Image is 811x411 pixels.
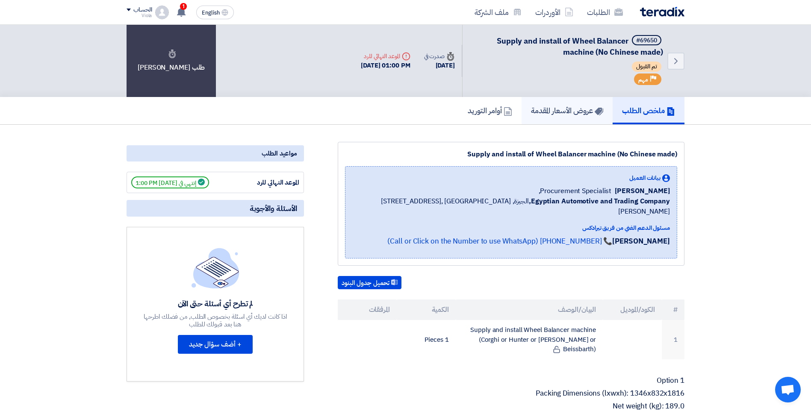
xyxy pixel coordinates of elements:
div: Viola [127,13,152,18]
div: الموعد النهائي للرد [361,52,410,61]
h5: عروض الأسعار المقدمة [531,106,603,115]
a: أوامر التوريد [458,97,522,124]
span: بيانات العميل [629,173,661,182]
div: مواعيد الطلب [127,145,304,161]
span: English [202,10,220,16]
th: البيان/الوصف [456,299,603,320]
th: المرفقات [338,299,397,320]
span: الجيزة, [GEOGRAPHIC_DATA] ,[STREET_ADDRESS][PERSON_NAME] [352,196,670,217]
div: اذا كانت لديك أي اسئلة بخصوص الطلب, من فضلك اطرحها هنا بعد قبولك للطلب [143,313,288,328]
p: Net weight (kg): 189.0 [338,402,684,411]
h5: Supply and install of Wheel Balancer machine (No Chinese made) [473,35,663,57]
a: ملف الشركة [468,2,528,22]
span: مهم [638,76,648,84]
div: مسئول الدعم الفني من فريق تيرادكس [352,223,670,232]
strong: [PERSON_NAME] [612,236,670,247]
th: الكمية [397,299,456,320]
div: #69650 [636,38,657,44]
img: profile_test.png [155,6,169,19]
button: English [196,6,234,19]
img: empty_state_list.svg [192,248,239,288]
div: الحساب [133,6,152,14]
div: الموعد النهائي للرد [235,178,299,188]
td: Supply and install Wheel Balancer machine (Corghi or Hunter or [PERSON_NAME] or Beissbarth) [456,320,603,359]
a: عروض الأسعار المقدمة [522,97,613,124]
div: لم تطرح أي أسئلة حتى الآن [143,299,288,308]
div: Supply and install of Wheel Balancer machine (No Chinese made) [345,149,677,159]
span: [PERSON_NAME] [615,186,670,196]
a: الأوردرات [528,2,580,22]
div: صدرت في [424,52,455,61]
td: 1 Pieces [397,320,456,359]
h5: أوامر التوريد [468,106,512,115]
div: طلب [PERSON_NAME] [127,25,216,97]
div: Open chat [775,377,801,402]
td: 1 [662,320,684,359]
span: Procurement Specialist, [539,186,612,196]
div: [DATE] 01:00 PM [361,61,410,70]
button: + أضف سؤال جديد [178,335,253,354]
p: Packing Dimensions (lxwxh): 1346x832x1816 [338,389,684,398]
th: # [662,299,684,320]
a: 📞 [PHONE_NUMBER] (Call or Click on the Number to use WhatsApp) [387,236,612,247]
b: Egyptian Automotive and Trading Company, [529,196,670,206]
p: Option 1 [338,376,684,385]
button: تحميل جدول البنود [338,276,401,290]
img: Teradix logo [640,7,684,17]
span: Supply and install of Wheel Balancer machine (No Chinese made) [497,35,663,58]
span: الأسئلة والأجوبة [250,203,297,213]
h5: ملخص الطلب [622,106,675,115]
span: إنتهي في [DATE] 1:00 PM [131,176,209,188]
th: الكود/الموديل [603,299,662,320]
div: [DATE] [424,61,455,70]
span: تم القبول [632,62,661,72]
a: ملخص الطلب [613,97,684,124]
a: الطلبات [580,2,630,22]
span: 1 [180,3,187,10]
